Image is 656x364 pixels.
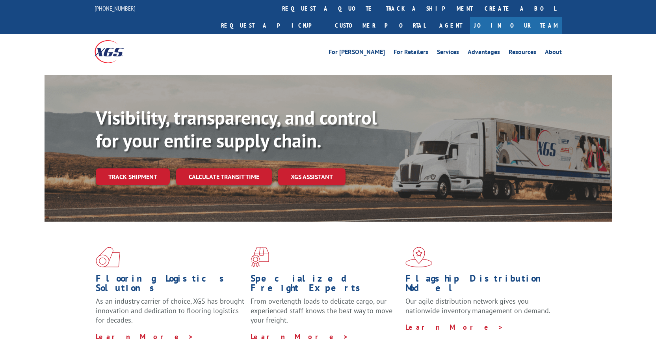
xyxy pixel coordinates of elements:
[251,247,269,267] img: xgs-icon-focused-on-flooring-red
[96,168,170,185] a: Track shipment
[405,247,433,267] img: xgs-icon-flagship-distribution-model-red
[468,49,500,58] a: Advantages
[405,274,554,297] h1: Flagship Distribution Model
[96,297,244,325] span: As an industry carrier of choice, XGS has brought innovation and dedication to flooring logistics...
[215,17,329,34] a: Request a pickup
[405,297,550,315] span: Our agile distribution network gives you nationwide inventory management on demand.
[329,17,431,34] a: Customer Portal
[437,49,459,58] a: Services
[405,323,504,332] a: Learn More >
[394,49,428,58] a: For Retailers
[96,247,120,267] img: xgs-icon-total-supply-chain-intelligence-red
[96,332,194,341] a: Learn More >
[509,49,536,58] a: Resources
[251,274,400,297] h1: Specialized Freight Experts
[251,332,349,341] a: Learn More >
[545,49,562,58] a: About
[470,17,562,34] a: Join Our Team
[251,297,400,332] p: From overlength loads to delicate cargo, our experienced staff knows the best way to move your fr...
[176,168,272,185] a: Calculate transit time
[431,17,470,34] a: Agent
[329,49,385,58] a: For [PERSON_NAME]
[278,168,346,185] a: XGS ASSISTANT
[95,4,136,12] a: [PHONE_NUMBER]
[96,274,245,297] h1: Flooring Logistics Solutions
[96,105,377,153] b: Visibility, transparency, and control for your entire supply chain.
